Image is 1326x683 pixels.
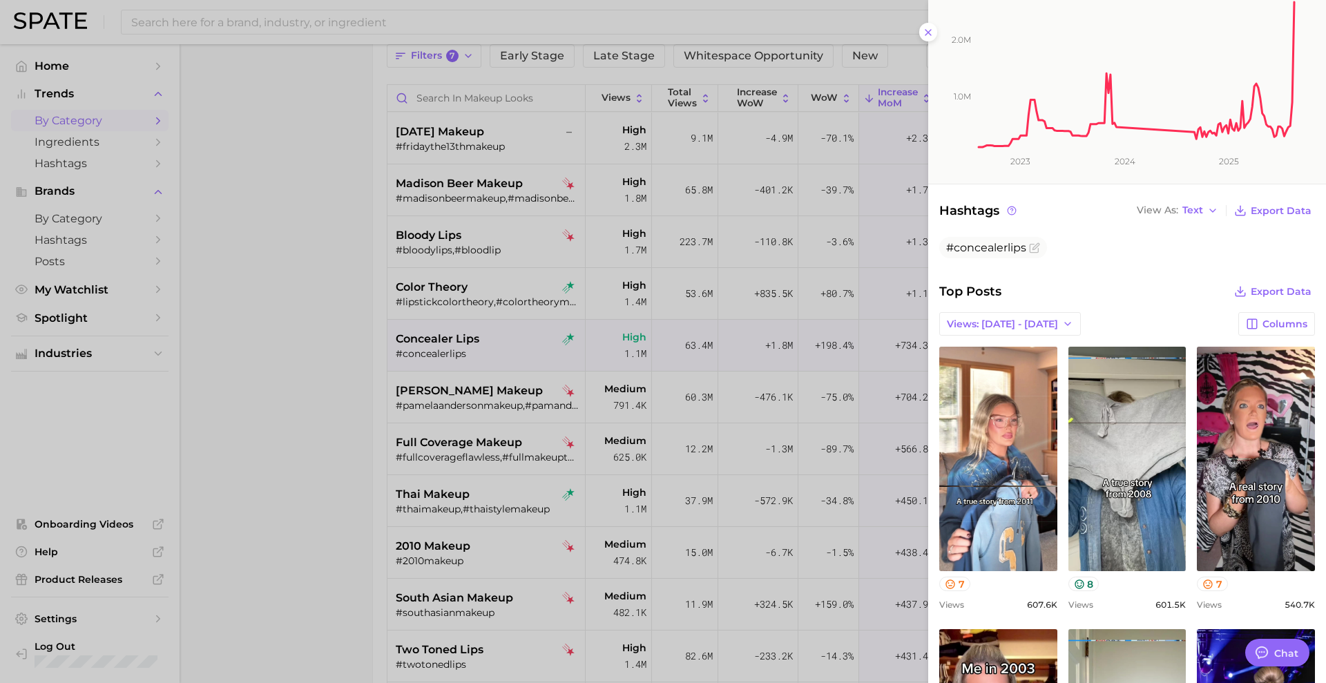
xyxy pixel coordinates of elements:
button: View AsText [1133,202,1222,220]
button: Columns [1238,312,1315,336]
tspan: 2023 [1010,156,1030,166]
button: 8 [1068,577,1099,591]
span: View As [1137,206,1178,214]
button: Flag as miscategorized or irrelevant [1029,242,1040,253]
button: Export Data [1231,282,1315,301]
span: Views [939,599,964,610]
button: Export Data [1231,201,1315,220]
button: 7 [939,577,970,591]
button: Views: [DATE] - [DATE] [939,312,1081,336]
span: Columns [1262,318,1307,330]
tspan: 2024 [1115,156,1135,166]
span: Top Posts [939,282,1001,301]
span: Text [1182,206,1203,214]
span: 607.6k [1027,599,1057,610]
tspan: 1.0m [954,91,971,102]
span: Hashtags [939,201,1019,220]
tspan: 2025 [1219,156,1239,166]
span: #concealerlips [946,241,1026,254]
button: 7 [1197,577,1228,591]
span: 540.7k [1285,599,1315,610]
span: 601.5k [1155,599,1186,610]
span: Export Data [1251,205,1311,217]
span: Views [1068,599,1093,610]
tspan: 2.0m [952,35,971,45]
span: Export Data [1251,286,1311,298]
span: Views: [DATE] - [DATE] [947,318,1058,330]
span: Views [1197,599,1222,610]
